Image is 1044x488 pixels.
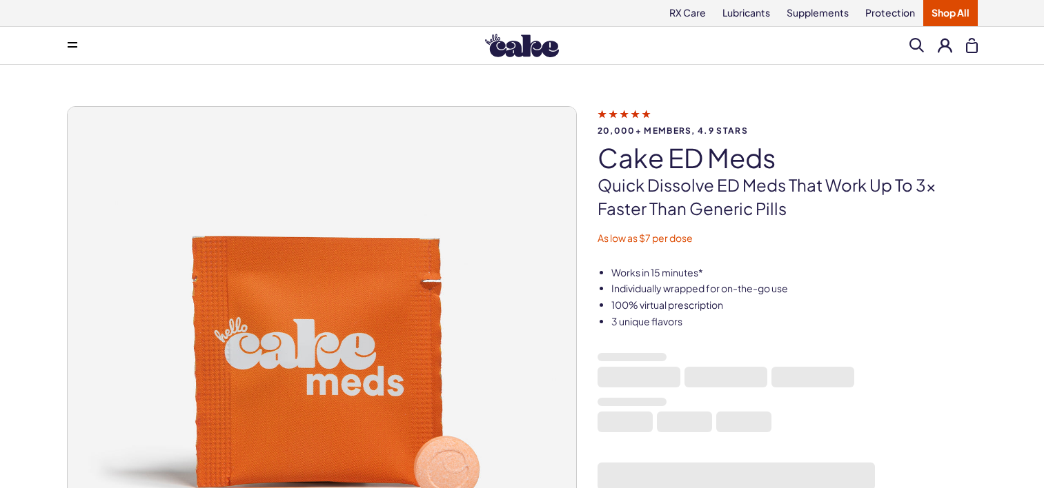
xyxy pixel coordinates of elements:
[611,298,978,312] li: 100% virtual prescription
[485,34,559,57] img: Hello Cake
[598,174,978,220] p: Quick dissolve ED Meds that work up to 3x faster than generic pills
[598,143,978,172] h1: Cake ED Meds
[611,282,978,296] li: Individually wrapped for on-the-go use
[598,126,978,135] span: 20,000+ members, 4.9 stars
[598,108,978,135] a: 20,000+ members, 4.9 stars
[598,232,978,245] p: As low as $7 per dose
[611,315,978,329] li: 3 unique flavors
[611,266,978,280] li: Works in 15 minutes*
